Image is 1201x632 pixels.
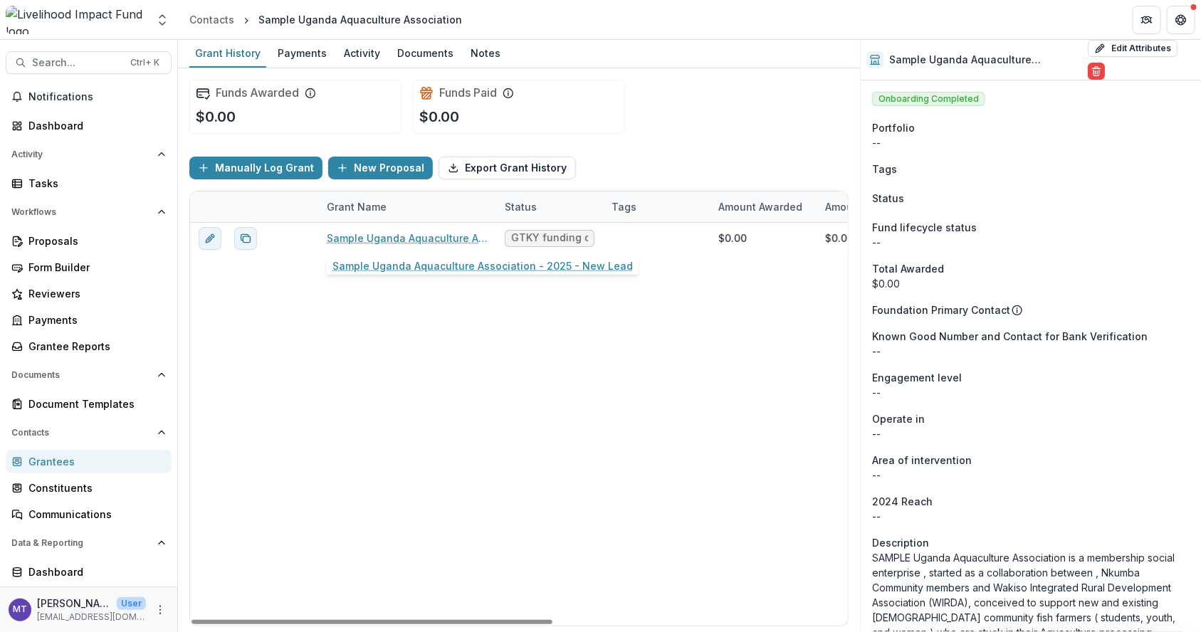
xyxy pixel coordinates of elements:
div: Tags [603,191,710,222]
button: Notifications [6,85,172,108]
button: Export Grant History [439,157,576,179]
a: Communications [6,502,172,526]
button: Get Help [1167,6,1195,34]
p: -- [872,426,1190,441]
p: [EMAIL_ADDRESS][DOMAIN_NAME] [37,611,146,623]
div: Tags [603,199,645,214]
div: Form Builder [28,260,160,275]
p: -- [872,509,1190,524]
div: Communications [28,507,160,522]
div: Amount Awarded [710,191,817,222]
div: Dashboard [28,564,160,579]
button: Partners [1133,6,1161,34]
a: Sample Uganda Aquaculture Association - 2025 - New Lead [327,231,488,246]
a: Grantees [6,450,172,473]
div: $0.00 [825,231,854,246]
span: Known Good Number and Contact for Bank Verification [872,329,1148,344]
p: -- [872,344,1190,359]
div: Muthoni Thuo [13,605,27,614]
button: Open Documents [6,364,172,386]
span: Tags [872,162,897,177]
a: Payments [272,40,332,68]
span: Onboarding Completed [872,92,985,106]
button: Edit Attributes [1088,40,1178,57]
button: Open Activity [6,143,172,166]
button: Open Contacts [6,421,172,444]
a: Notes [465,40,506,68]
div: Contacts [189,12,234,27]
p: Amount Paid [825,199,888,214]
div: $0.00 [872,276,1190,291]
a: Proposals [6,229,172,253]
span: Total Awarded [872,261,944,276]
button: Search... [6,51,172,74]
span: GTKY funding decision [511,232,588,244]
a: Dashboard [6,560,172,584]
a: Form Builder [6,256,172,279]
button: Delete [1088,63,1105,80]
button: Open Data & Reporting [6,532,172,554]
span: Documents [11,370,152,380]
div: Amount Awarded [710,199,811,214]
div: Status [496,199,545,214]
span: Search... [32,57,122,69]
a: Tasks [6,172,172,195]
a: Activity [338,40,386,68]
img: Livelihood Impact Fund logo [6,6,147,34]
p: $0.00 [419,106,459,127]
p: -- [872,135,1190,150]
div: Activity [338,43,386,63]
h2: Sample Uganda Aquaculture Association [889,54,1082,66]
button: Duplicate proposal [234,227,257,250]
div: Reviewers [28,286,160,301]
span: Contacts [11,428,152,438]
div: Dashboard [28,118,160,133]
a: Grant History [189,40,266,68]
span: Workflows [11,207,152,217]
span: Description [872,535,929,550]
div: Payments [272,43,332,63]
button: New Proposal [328,157,433,179]
span: Area of intervention [872,453,972,468]
button: Open entity switcher [152,6,172,34]
div: Grant Name [318,191,496,222]
div: Amount Paid [817,191,923,222]
div: Proposals [28,233,160,248]
div: Constituents [28,480,160,495]
div: Tasks [28,176,160,191]
span: 2024 Reach [872,494,933,509]
p: Foundation Primary Contact [872,302,1010,317]
span: Engagement level [872,370,962,385]
div: $0.00 [718,231,747,246]
h2: Funds Awarded [216,86,299,100]
p: User [117,597,146,610]
div: Status [496,191,603,222]
a: Dashboard [6,114,172,137]
span: Operate in [872,411,925,426]
div: Grantee Reports [28,339,160,354]
p: [PERSON_NAME] [37,596,111,611]
h2: Funds Paid [439,86,497,100]
div: Notes [465,43,506,63]
div: Grantees [28,454,160,469]
a: Reviewers [6,282,172,305]
div: Grant History [189,43,266,63]
span: Data & Reporting [11,538,152,548]
a: Contacts [184,9,240,30]
div: Payments [28,312,160,327]
span: Status [872,191,904,206]
span: Fund lifecycle status [872,220,977,235]
button: Manually Log Grant [189,157,322,179]
nav: breadcrumb [184,9,468,30]
a: Document Templates [6,392,172,416]
a: Grantee Reports [6,335,172,358]
span: Notifications [28,91,166,103]
button: edit [199,227,221,250]
p: -- [872,468,1190,483]
p: $0.00 [196,106,236,127]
